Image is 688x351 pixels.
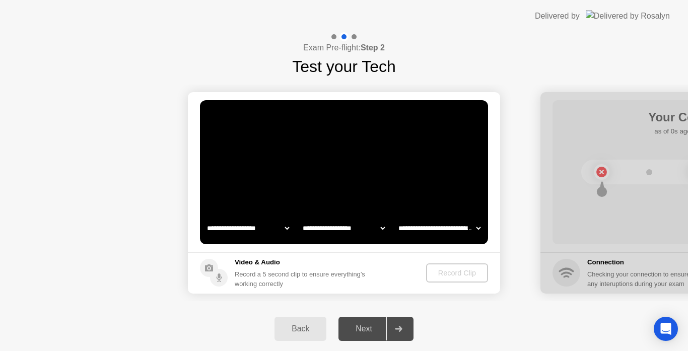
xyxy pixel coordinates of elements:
[654,317,678,341] div: Open Intercom Messenger
[426,263,488,283] button: Record Clip
[274,317,326,341] button: Back
[301,218,387,238] select: Available speakers
[430,269,484,277] div: Record Clip
[205,218,291,238] select: Available cameras
[341,324,386,333] div: Next
[338,317,414,341] button: Next
[586,10,670,22] img: Delivered by Rosalyn
[361,43,385,52] b: Step 2
[396,218,483,238] select: Available microphones
[292,54,396,79] h1: Test your Tech
[235,269,369,289] div: Record a 5 second clip to ensure everything’s working correctly
[278,324,323,333] div: Back
[235,257,369,267] h5: Video & Audio
[303,42,385,54] h4: Exam Pre-flight:
[535,10,580,22] div: Delivered by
